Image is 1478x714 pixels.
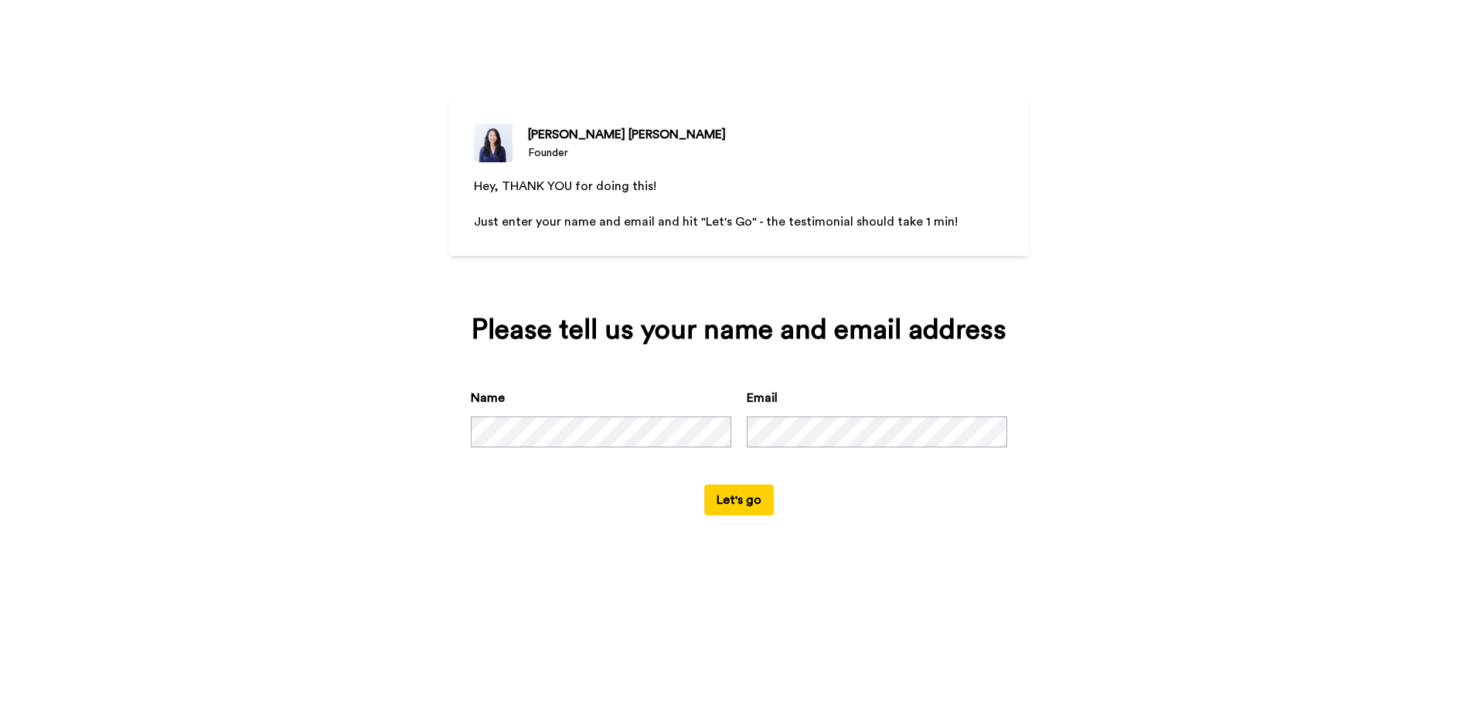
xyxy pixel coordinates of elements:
label: Name [471,389,505,407]
span: Hey, THANK YOU for doing this! [474,180,656,192]
span: Just enter your name and email and hit "Let's Go" - the testimonial should take 1 min! [474,216,958,228]
div: [PERSON_NAME] [PERSON_NAME] [528,125,726,144]
button: Let's go [704,484,774,515]
img: Founder [474,124,513,162]
div: Founder [528,145,726,161]
div: Please tell us your name and email address [471,314,1007,345]
label: Email [747,389,778,407]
